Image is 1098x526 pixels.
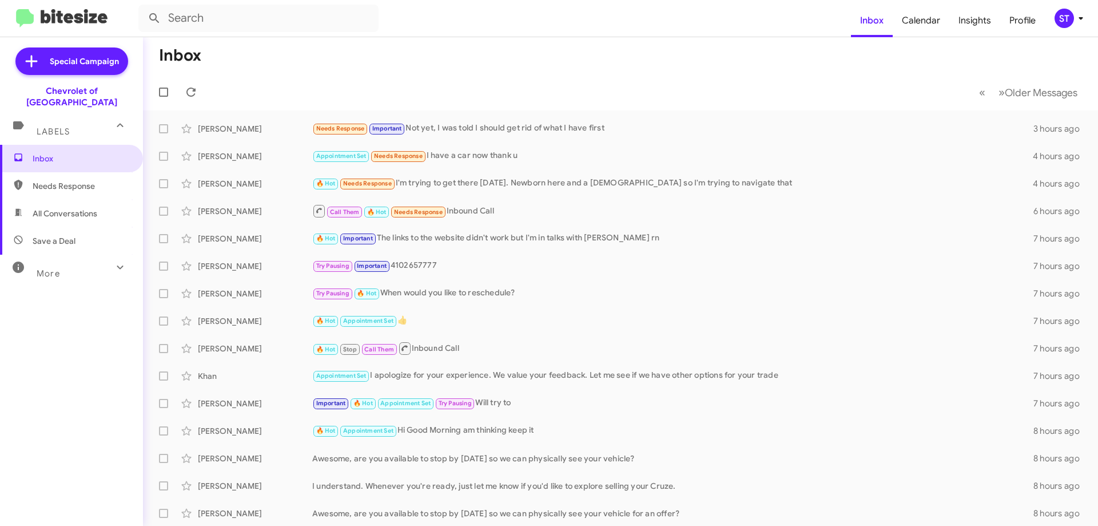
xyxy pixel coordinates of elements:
[312,314,1033,327] div: 👍
[380,400,431,407] span: Appointment Set
[198,315,312,327] div: [PERSON_NAME]
[972,81,992,104] button: Previous
[979,85,985,100] span: «
[1045,9,1085,28] button: ST
[198,343,312,354] div: [PERSON_NAME]
[1005,86,1077,99] span: Older Messages
[1033,398,1089,409] div: 7 hours ago
[1000,4,1045,37] a: Profile
[138,5,379,32] input: Search
[312,397,1033,410] div: Will try to
[33,235,75,247] span: Save a Deal
[312,453,1033,464] div: Awesome, are you available to stop by [DATE] so we can physically see your vehicle?
[1055,9,1074,28] div: ST
[1033,480,1089,492] div: 8 hours ago
[312,341,1033,355] div: Inbound Call
[312,259,1033,272] div: 4102657777
[364,346,394,353] span: Call Them
[367,208,387,216] span: 🔥 Hot
[198,480,312,492] div: [PERSON_NAME]
[343,180,392,187] span: Needs Response
[316,427,336,434] span: 🔥 Hot
[1033,233,1089,244] div: 7 hours ago
[1033,288,1089,299] div: 7 hours ago
[316,235,336,242] span: 🔥 Hot
[1033,205,1089,217] div: 6 hours ago
[316,180,336,187] span: 🔥 Hot
[1033,508,1089,519] div: 8 hours ago
[357,262,387,270] span: Important
[312,480,1033,492] div: I understand. Whenever you're ready, just let me know if you'd like to explore selling your Cruze.
[998,85,1005,100] span: »
[15,48,128,75] a: Special Campaign
[198,178,312,189] div: [PERSON_NAME]
[343,317,393,325] span: Appointment Set
[992,81,1084,104] button: Next
[316,290,349,297] span: Try Pausing
[1033,370,1089,382] div: 7 hours ago
[1033,315,1089,327] div: 7 hours ago
[316,262,349,270] span: Try Pausing
[312,149,1033,163] div: I have a car now thank u
[198,205,312,217] div: [PERSON_NAME]
[316,400,346,407] span: Important
[312,369,1033,382] div: I apologize for your experience. We value your feedback. Let me see if we have other options for ...
[33,180,130,192] span: Needs Response
[316,372,367,379] span: Appointment Set
[316,346,336,353] span: 🔥 Hot
[50,56,119,67] span: Special Campaign
[312,287,1033,300] div: When would you like to reschedule?
[198,425,312,437] div: [PERSON_NAME]
[316,317,336,325] span: 🔥 Hot
[357,290,376,297] span: 🔥 Hot
[312,424,1033,437] div: Hi Good Morning am thinking keep it
[1033,343,1089,354] div: 7 hours ago
[949,4,1000,37] a: Insights
[1033,260,1089,272] div: 7 hours ago
[1033,425,1089,437] div: 8 hours ago
[33,153,130,164] span: Inbox
[973,81,1084,104] nav: Page navigation example
[1033,178,1089,189] div: 4 hours ago
[37,268,60,279] span: More
[198,370,312,382] div: Khan
[312,122,1033,135] div: Not yet, I was told I should get rid of what I have first
[372,125,402,132] span: Important
[198,398,312,409] div: [PERSON_NAME]
[198,260,312,272] div: [PERSON_NAME]
[353,400,373,407] span: 🔥 Hot
[1033,151,1089,162] div: 4 hours ago
[374,152,423,160] span: Needs Response
[198,233,312,244] div: [PERSON_NAME]
[1033,453,1089,464] div: 8 hours ago
[343,427,393,434] span: Appointment Set
[851,4,893,37] a: Inbox
[312,232,1033,245] div: The links to the website didn't work but I'm in talks with [PERSON_NAME] rn
[312,177,1033,190] div: I'm trying to get there [DATE]. Newborn here and a [DEMOGRAPHIC_DATA] so I'm trying to navigate that
[439,400,472,407] span: Try Pausing
[343,235,373,242] span: Important
[343,346,357,353] span: Stop
[159,46,201,65] h1: Inbox
[1033,123,1089,135] div: 3 hours ago
[198,123,312,135] div: [PERSON_NAME]
[312,508,1033,519] div: Awesome, are you available to stop by [DATE] so we can physically see your vehicle for an offer?
[316,152,367,160] span: Appointment Set
[33,208,97,219] span: All Conversations
[316,125,365,132] span: Needs Response
[198,508,312,519] div: [PERSON_NAME]
[37,126,70,137] span: Labels
[198,151,312,162] div: [PERSON_NAME]
[394,208,443,216] span: Needs Response
[198,288,312,299] div: [PERSON_NAME]
[893,4,949,37] a: Calendar
[330,208,360,216] span: Call Them
[312,204,1033,218] div: Inbound Call
[198,453,312,464] div: [PERSON_NAME]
